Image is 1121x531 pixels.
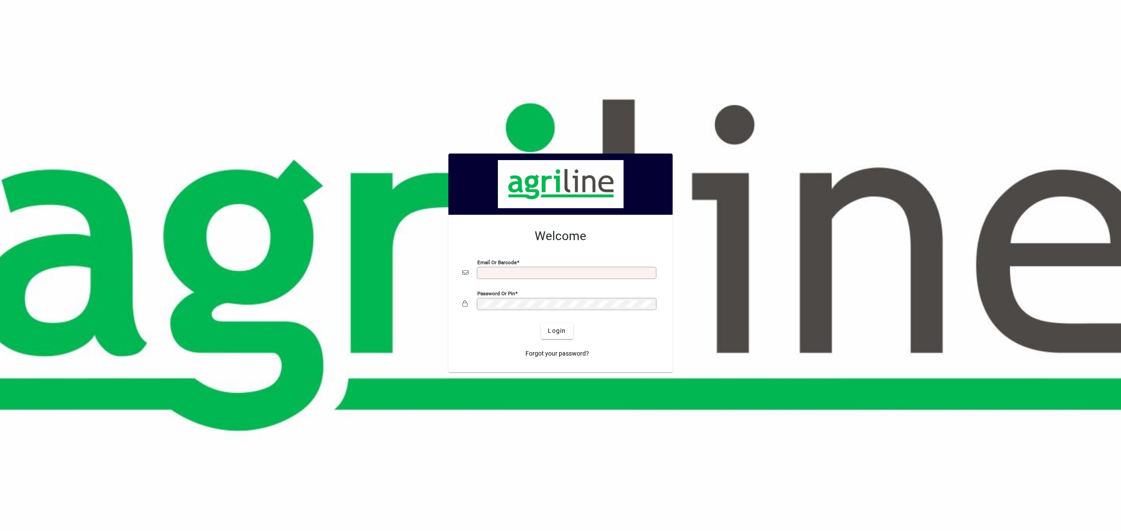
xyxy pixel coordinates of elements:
a: Forgot your password? [522,346,592,362]
h2: Welcome [462,229,659,244]
mat-label: Password or Pin [477,290,515,296]
button: Login [541,323,573,339]
span: Forgot your password? [525,349,589,358]
span: Login [548,326,566,335]
mat-label: Email or Barcode [477,259,517,265]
